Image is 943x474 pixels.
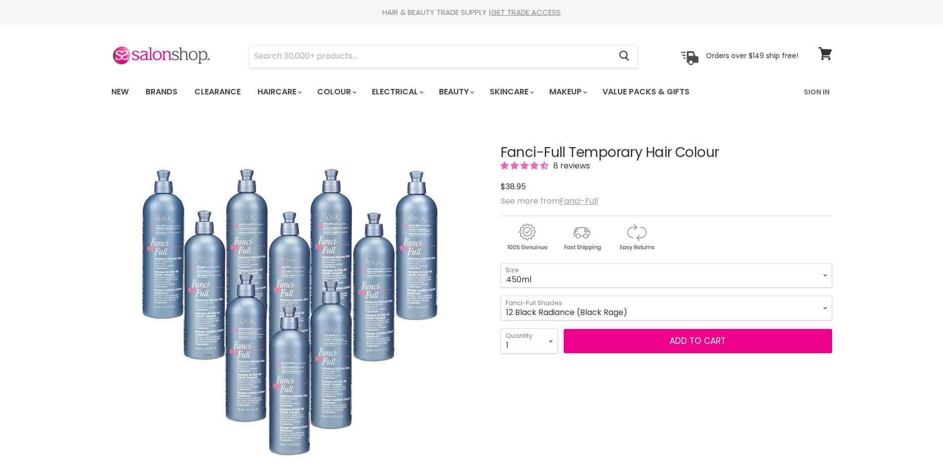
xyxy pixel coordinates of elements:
[560,195,598,207] a: Fanci-Full
[501,222,553,252] img: genuine.gif
[138,81,185,102] a: Brands
[249,45,611,68] input: Search
[501,145,832,160] h1: Fanci-Full Temporary Hair Colour
[670,335,726,347] span: Add to cart
[706,51,798,60] p: Orders over $149 ship free!
[187,81,248,102] a: Clearance
[104,78,748,106] ul: Main menu
[542,81,593,102] a: Makeup
[104,81,136,102] a: New
[99,78,845,106] nav: Main
[501,328,558,353] select: Quantity
[611,45,638,68] button: Search
[249,44,638,68] form: Product
[501,160,550,171] span: 4.25 stars
[595,81,697,102] a: Value Packs & Gifts
[610,222,663,252] img: returns.gif
[501,195,598,207] span: See more from
[431,81,480,102] a: Beauty
[798,81,836,102] a: Sign In
[564,329,832,354] button: Add to cart
[99,7,845,17] div: HAIR & BEAUTY TRADE SUPPLY |
[501,181,526,192] span: $38.95
[310,81,362,102] a: Colour
[364,81,429,102] a: Electrical
[550,160,590,171] span: 8 reviews
[250,81,308,102] a: Haircare
[555,222,608,252] img: shipping.gif
[482,81,540,102] a: Skincare
[491,7,561,17] a: GET TRADE ACCESS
